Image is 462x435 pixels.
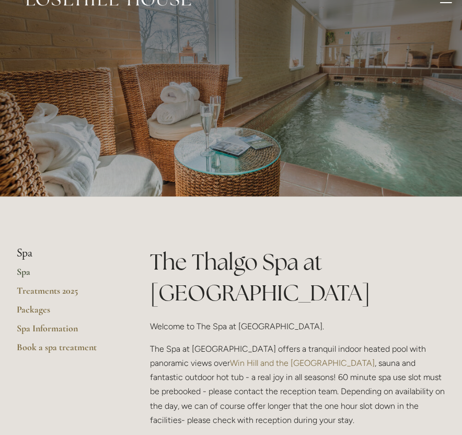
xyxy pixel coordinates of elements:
[150,247,445,308] h1: The Thalgo Spa at [GEOGRAPHIC_DATA]
[17,341,117,360] a: Book a spa treatment
[150,319,445,333] p: Welcome to The Spa at [GEOGRAPHIC_DATA].
[17,247,117,260] li: Spa
[17,285,117,304] a: Treatments 2025
[17,322,117,341] a: Spa Information
[230,358,375,368] a: Win Hill and the [GEOGRAPHIC_DATA]
[17,304,117,322] a: Packages
[17,266,117,285] a: Spa
[150,342,445,427] p: The Spa at [GEOGRAPHIC_DATA] offers a tranquil indoor heated pool with panoramic views over , sau...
